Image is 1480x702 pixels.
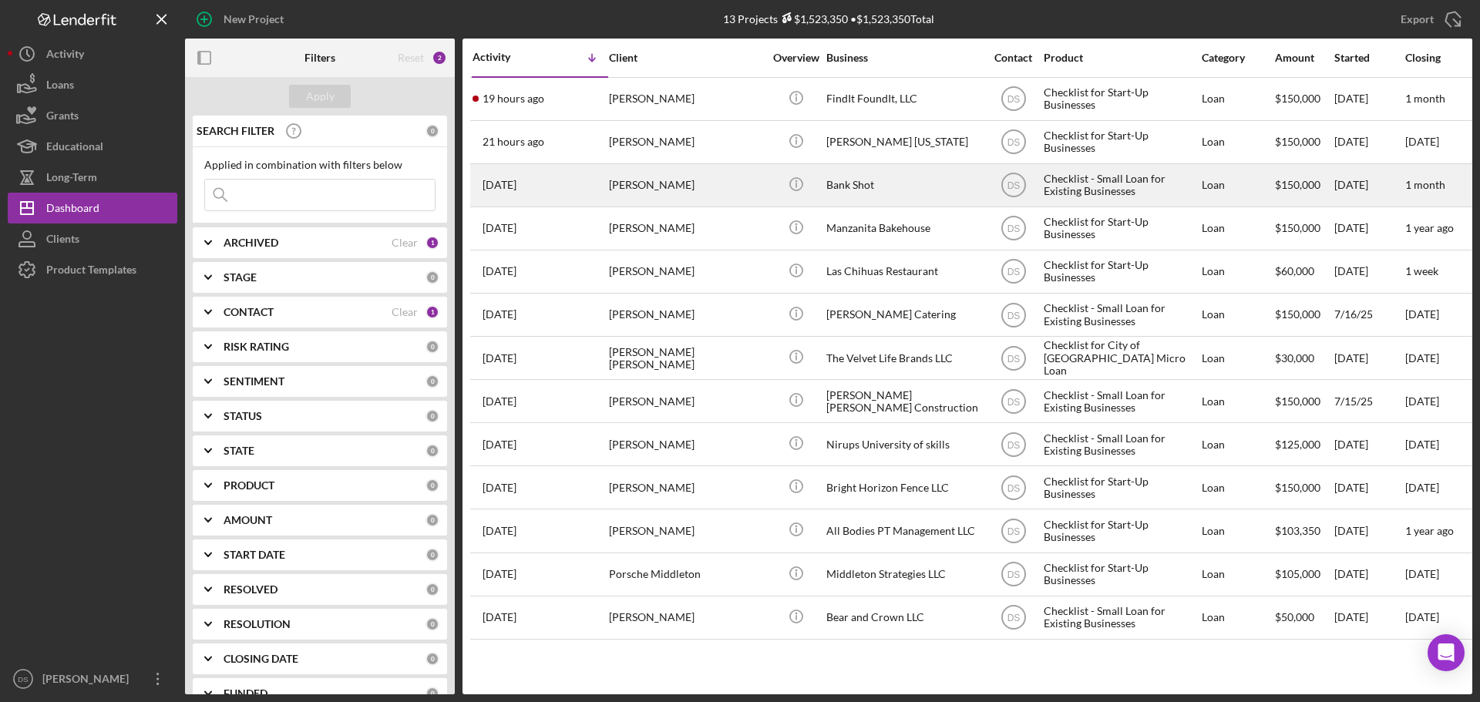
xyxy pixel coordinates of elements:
div: 1 [425,236,439,250]
b: CLOSING DATE [224,653,298,665]
div: Product Templates [46,254,136,289]
button: Loans [8,69,177,100]
b: FUNDED [224,687,267,700]
time: 1 month [1405,92,1445,105]
div: [DATE] [1334,597,1404,638]
div: Category [1202,52,1273,64]
div: [PERSON_NAME] [609,424,763,465]
text: DS [1007,613,1020,623]
button: Activity [8,39,177,69]
text: DS [1007,137,1020,148]
div: Loan [1202,381,1273,422]
b: START DATE [224,549,285,561]
button: DS[PERSON_NAME] [8,663,177,694]
button: Long-Term [8,162,177,193]
b: STATE [224,445,254,457]
div: 0 [425,617,439,631]
text: DS [1007,569,1020,580]
div: Checklist for Start-Up Businesses [1044,510,1198,551]
time: 2025-06-19 21:10 [483,525,516,537]
div: Checklist - Small Loan for Existing Businesses [1044,165,1198,206]
span: $60,000 [1275,264,1314,277]
button: Dashboard [8,193,177,223]
time: [DATE] [1405,395,1439,408]
div: Loan [1202,208,1273,249]
div: Apply [306,85,335,108]
div: [PERSON_NAME] [609,122,763,163]
div: [PERSON_NAME] Catering [826,294,980,335]
button: Educational [8,131,177,162]
div: Product [1044,52,1198,64]
div: 0 [425,479,439,492]
b: STAGE [224,271,257,284]
div: 1 [425,305,439,319]
div: Started [1334,52,1404,64]
div: [PERSON_NAME] [39,663,139,698]
div: Loans [46,69,74,104]
div: [PERSON_NAME] [609,510,763,551]
text: DS [18,675,28,684]
time: 2025-04-21 23:11 [483,611,516,623]
time: 2025-08-19 17:07 [483,265,516,277]
div: Loan [1202,79,1273,119]
div: Clear [392,237,418,249]
div: Bank Shot [826,165,980,206]
div: 0 [425,513,439,527]
div: 0 [425,652,439,666]
div: Grants [46,100,79,135]
div: Open Intercom Messenger [1428,634,1465,671]
div: 0 [425,409,439,423]
div: Loan [1202,554,1273,595]
div: New Project [224,4,284,35]
div: Nirups University of skills [826,424,980,465]
div: 0 [425,124,439,138]
div: Amount [1275,52,1333,64]
b: PRODUCT [224,479,274,492]
div: Porsche Middleton [609,554,763,595]
div: [DATE] [1334,510,1404,551]
div: Checklist - Small Loan for Existing Businesses [1044,597,1198,638]
div: Educational [46,131,103,166]
div: Loan [1202,122,1273,163]
time: [DATE] [1405,307,1439,321]
time: 2025-06-30 05:14 [483,482,516,494]
div: Loan [1202,338,1273,378]
div: 0 [425,375,439,388]
div: Checklist for Start-Up Businesses [1044,467,1198,508]
div: [PERSON_NAME] [609,79,763,119]
div: Clear [392,306,418,318]
div: 0 [425,687,439,700]
div: Checklist - Small Loan for Existing Businesses [1044,424,1198,465]
div: Activity [46,39,84,73]
div: The Velvet Life Brands LLC [826,338,980,378]
div: [PERSON_NAME] [PERSON_NAME] [609,338,763,378]
b: RISK RATING [224,341,289,353]
time: [DATE] [1405,438,1439,451]
button: Apply [289,85,351,108]
div: Loan [1202,424,1273,465]
div: Manzanita Bakehouse [826,208,980,249]
div: 0 [425,583,439,596]
time: 2025-07-15 20:17 [483,395,516,408]
div: Checklist - Small Loan for Existing Businesses [1044,294,1198,335]
b: ARCHIVED [224,237,278,249]
div: [PERSON_NAME] [609,208,763,249]
text: DS [1007,526,1020,537]
div: [DATE] [1334,122,1404,163]
div: 13 Projects • $1,523,350 Total [723,12,934,25]
div: 0 [425,270,439,284]
div: 7/15/25 [1334,381,1404,422]
div: $150,000 [1275,208,1333,249]
time: 2025-09-10 22:50 [483,136,544,148]
div: Bear and Crown LLC [826,597,980,638]
time: 2025-07-28 17:39 [483,308,516,321]
text: DS [1007,267,1020,277]
div: Loan [1202,251,1273,292]
b: STATUS [224,410,262,422]
span: $150,000 [1275,92,1320,105]
div: Middleton Strategies LLC [826,554,980,595]
time: 2025-06-03 18:26 [483,568,516,580]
